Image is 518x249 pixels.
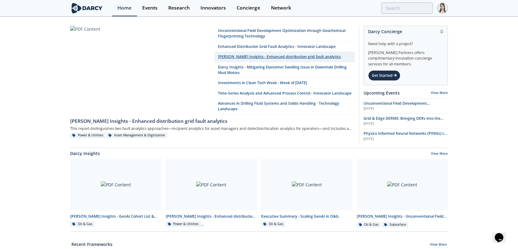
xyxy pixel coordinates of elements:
[364,137,448,142] div: [DATE]
[168,6,190,10] div: Research
[237,6,260,10] div: Concierge
[166,214,257,219] div: [PERSON_NAME] Insights - Enhanced distribution grid fault analytics
[364,116,448,126] a: Grid & Edge DERMS: Bringing DERs into the Control Room [DATE]
[364,90,400,96] a: Upcoming Events
[357,214,448,219] div: [PERSON_NAME] Insights - Unconventional Field Development Optimization through Geochemical Finger...
[70,115,355,125] a: [PERSON_NAME] Insights - Enhanced distribution grid fault analytics
[382,222,408,228] div: Subsurface
[430,242,447,248] a: View More
[368,47,443,67] div: [PERSON_NAME] Partners offers complimentary innovation concierge services for all members.
[164,159,259,228] a: PDF Content [PERSON_NAME] Insights - Enhanced distribution grid fault analytics Power & Utilities
[492,224,512,243] iframe: chat widget
[215,78,355,88] a: Investments in Clean Tech Week - Week of [DATE]
[368,37,443,47] div: Need help with a project?
[364,101,430,117] span: Unconventional Field Development Optimization through Geochemical Fingerprinting Technology
[261,214,352,219] div: Executive Summary - Scaling GenAI in O&G
[357,222,381,228] div: Oil & Gas
[70,221,94,227] div: Oil & Gas
[218,28,352,39] div: Unconventional Field Development Optimization through Geochemical Fingerprinting Technology
[440,30,444,33] img: information.svg
[364,131,447,142] span: Physics Informed Neural Networks (PINNs) to Accelerate Subsurface Scenario Analysis
[364,116,444,126] span: Grid & Edge DERMS: Bringing DERs into the Control Room
[70,133,105,138] div: Power & Utilities
[70,3,104,14] img: logo-wide.svg
[71,241,112,247] a: Recent Frameworks
[364,121,448,126] div: [DATE]
[364,101,448,111] a: Unconventional Field Development Optimization through Geochemical Fingerprinting Technology [DATE]
[259,159,355,228] a: PDF Content Executive Summary - Scaling GenAI in O&G Oil & Gas
[215,42,355,52] a: Enhanced Distribution Grid Fault Analytics - Innovator Landscape
[70,125,355,133] div: This report distinguishes two fault analytics approaches—incipient analytics for asset managers a...
[200,6,226,10] div: Innovators
[364,106,448,111] div: [DATE]
[142,6,158,10] div: Events
[368,26,443,37] div: Darcy Concierge
[70,118,355,125] div: [PERSON_NAME] Insights - Enhanced distribution grid fault analytics
[381,2,433,14] input: Advanced Search
[215,99,355,115] a: Advances in Drilling Fluid Systems and Solids Handling - Technology Landscape
[106,133,167,138] div: Asset Management & Digitization
[364,131,448,141] a: Physics Informed Neural Networks (PINNs) to Accelerate Subsurface Scenario Analysis [DATE]
[437,3,448,14] img: Profile
[431,151,448,157] a: View More
[368,70,400,81] div: Get Started
[431,91,448,95] a: View More
[70,214,162,219] div: [PERSON_NAME] Insights - GenAI Cohort List & Contact Info
[215,62,355,78] a: Darcy Insights - Mitigating Elastomer Swelling Issue in Downhole Drilling Mud Motors
[70,150,100,157] a: Darcy Insights
[271,6,291,10] div: Network
[215,88,355,99] a: Time-Series Analysis and Advanced Process Control - Innovator Landscape
[215,26,355,42] a: Unconventional Field Development Optimization through Geochemical Fingerprinting Technology
[117,6,131,10] div: Home
[215,52,355,62] a: [PERSON_NAME] Insights - Enhanced distribution grid fault analytics
[355,159,450,228] a: PDF Content [PERSON_NAME] Insights - Unconventional Field Development Optimization through Geoche...
[261,221,285,227] div: Oil & Gas
[166,221,201,227] div: Power & Utilities
[68,159,164,228] a: PDF Content [PERSON_NAME] Insights - GenAI Cohort List & Contact Info Oil & Gas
